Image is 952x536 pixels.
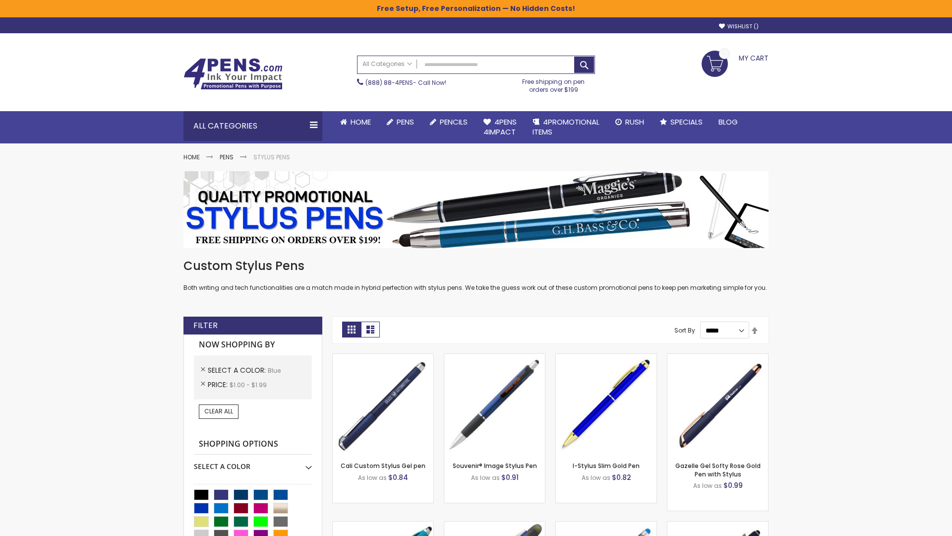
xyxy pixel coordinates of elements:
[183,153,200,161] a: Home
[667,354,768,455] img: Gazelle Gel Softy Rose Gold Pen with Stylus-Blue
[208,380,230,390] span: Price
[268,366,281,375] span: Blue
[358,473,387,482] span: As low as
[719,23,759,30] a: Wishlist
[183,258,769,292] div: Both writing and tech functionalities are a match made in hybrid perfection with stylus pens. We ...
[533,117,599,137] span: 4PROMOTIONAL ITEMS
[675,462,761,478] a: Gazelle Gel Softy Rose Gold Pen with Stylus
[607,111,652,133] a: Rush
[194,335,312,355] strong: Now Shopping by
[612,472,631,482] span: $0.82
[183,258,769,274] h1: Custom Stylus Pens
[693,481,722,490] span: As low as
[718,117,738,127] span: Blog
[556,521,656,530] a: Islander Softy Gel with Stylus - ColorJet Imprint-Blue
[723,480,743,490] span: $0.99
[625,117,644,127] span: Rush
[365,78,413,87] a: (888) 88-4PENS
[397,117,414,127] span: Pens
[365,78,446,87] span: - Call Now!
[556,353,656,362] a: I-Stylus Slim Gold-Blue
[220,153,234,161] a: Pens
[444,353,545,362] a: Souvenir® Image Stylus Pen-Blue
[711,111,746,133] a: Blog
[333,354,433,455] img: Cali Custom Stylus Gel pen-Blue
[230,381,267,389] span: $1.00 - $1.99
[444,354,545,455] img: Souvenir® Image Stylus Pen-Blue
[582,473,610,482] span: As low as
[253,153,290,161] strong: Stylus Pens
[333,353,433,362] a: Cali Custom Stylus Gel pen-Blue
[351,117,371,127] span: Home
[194,455,312,471] div: Select A Color
[667,353,768,362] a: Gazelle Gel Softy Rose Gold Pen with Stylus-Blue
[556,354,656,455] img: I-Stylus Slim Gold-Blue
[194,434,312,455] strong: Shopping Options
[388,472,408,482] span: $0.84
[440,117,468,127] span: Pencils
[652,111,711,133] a: Specials
[501,472,519,482] span: $0.91
[183,171,769,248] img: Stylus Pens
[525,111,607,143] a: 4PROMOTIONALITEMS
[357,56,417,72] a: All Categories
[483,117,517,137] span: 4Pens 4impact
[674,326,695,335] label: Sort By
[512,74,595,94] div: Free shipping on pen orders over $199
[193,320,218,331] strong: Filter
[341,462,425,470] a: Cali Custom Stylus Gel pen
[362,60,412,68] span: All Categories
[208,365,268,375] span: Select A Color
[332,111,379,133] a: Home
[379,111,422,133] a: Pens
[471,473,500,482] span: As low as
[204,407,233,415] span: Clear All
[476,111,525,143] a: 4Pens4impact
[667,521,768,530] a: Custom Soft Touch® Metal Pens with Stylus-Blue
[342,322,361,337] strong: Grid
[422,111,476,133] a: Pencils
[573,462,640,470] a: I-Stylus Slim Gold Pen
[333,521,433,530] a: Neon Stylus Highlighter-Pen Combo-Blue
[444,521,545,530] a: Souvenir® Jalan Highlighter Stylus Pen Combo-Blue
[183,58,283,90] img: 4Pens Custom Pens and Promotional Products
[199,404,238,418] a: Clear All
[453,462,537,470] a: Souvenir® Image Stylus Pen
[670,117,703,127] span: Specials
[183,111,322,141] div: All Categories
